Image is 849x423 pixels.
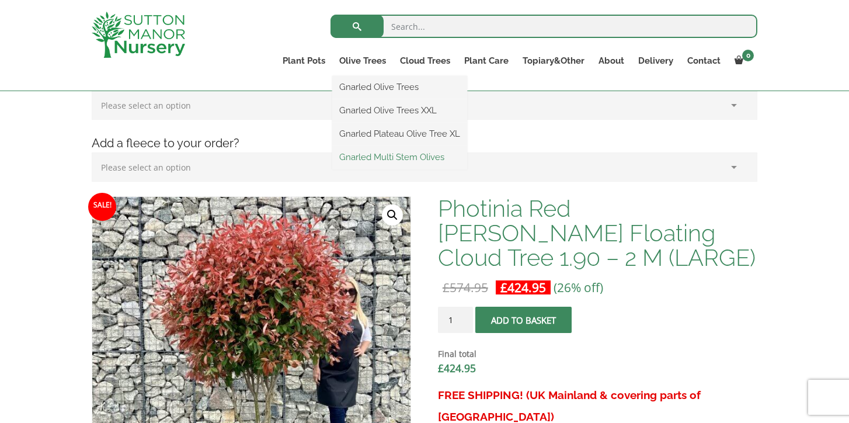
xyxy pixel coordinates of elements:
[516,53,591,69] a: Topiary&Other
[332,53,393,69] a: Olive Trees
[88,193,116,221] span: Sale!
[393,53,457,69] a: Cloud Trees
[438,361,476,375] bdi: 424.95
[438,307,473,333] input: Product quantity
[554,279,603,296] span: (26% off)
[332,125,467,143] a: Gnarled Plateau Olive Tree XL
[500,279,507,296] span: £
[457,53,516,69] a: Plant Care
[500,279,546,296] bdi: 424.95
[438,196,757,270] h1: Photinia Red [PERSON_NAME] Floating Cloud Tree 1.90 – 2 M (LARGE)
[680,53,728,69] a: Contact
[728,53,757,69] a: 0
[83,134,766,152] h4: Add a fleece to your order?
[591,53,631,69] a: About
[332,78,467,96] a: Gnarled Olive Trees
[475,307,572,333] button: Add to basket
[332,102,467,119] a: Gnarled Olive Trees XXL
[332,148,467,166] a: Gnarled Multi Stem Olives
[742,50,754,61] span: 0
[443,279,450,296] span: £
[330,15,757,38] input: Search...
[276,53,332,69] a: Plant Pots
[382,204,403,226] a: View full-screen image gallery
[443,279,488,296] bdi: 574.95
[438,361,444,375] span: £
[438,347,757,361] dt: Final total
[631,53,680,69] a: Delivery
[92,12,185,58] img: logo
